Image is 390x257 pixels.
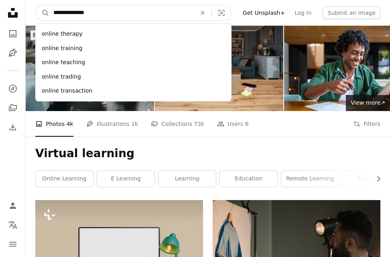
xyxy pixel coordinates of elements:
img: Woman enjoying her online class, attentively taking notes as she stays engaged and focused [26,26,154,111]
a: Log in [290,6,316,19]
a: Explore [5,81,21,97]
div: online teaching [35,55,232,70]
a: Download History [5,119,21,135]
a: Illustrations 1k [86,111,138,137]
a: remote learning [281,171,339,187]
button: Filters [353,111,380,137]
span: 6 [245,119,249,128]
a: View more↗ [346,95,390,111]
a: Browse premium images on iStock|20% off at iStock↗ [26,26,192,45]
a: online learning [36,171,93,187]
form: Find visuals sitewide [35,5,232,21]
a: Users 6 [217,111,249,137]
button: Submit an image [323,6,380,19]
button: Search Unsplash [36,5,49,20]
div: 20% off at iStock ↗ [30,30,187,40]
a: e learning [97,171,154,187]
button: Menu [5,236,21,252]
span: View more ↗ [351,99,385,106]
a: learning [158,171,216,187]
div: online transaction [35,84,232,98]
a: Home — Unsplash [5,5,21,22]
a: education [220,171,277,187]
a: Get Unsplash+ [238,6,290,19]
a: Illustrations [5,45,21,61]
div: online training [35,41,232,56]
div: online therapy [35,27,232,41]
span: Browse premium images on iStock | [33,32,132,38]
a: Collections [5,100,21,116]
button: Visual search [212,5,231,20]
span: 73k [194,119,204,128]
div: online trading [35,70,232,84]
button: Clear [194,5,211,20]
a: Collections 73k [151,111,204,137]
button: Language [5,217,21,233]
button: scroll list to the right [371,171,380,187]
span: 1k [131,119,138,128]
a: Photos [5,26,21,42]
a: Log in / Sign up [5,198,21,214]
h1: Virtual learning [35,146,380,161]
